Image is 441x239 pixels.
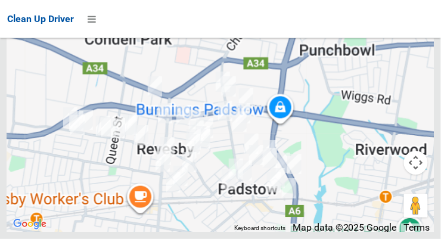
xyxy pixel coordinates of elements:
div: 20 Bryant Street, PADSTOW NSW 2211<br>Status : Collected<br><a href="/driver/booking/478314/compl... [234,83,258,113]
div: 10 Flood Avenue, REVESBY NSW 2212<br>Status : Collected<br><a href="/driver/booking/479190/comple... [169,161,192,191]
button: Map camera controls [404,151,428,175]
div: 48 Wall Avenue, PANANIA NSW 2213<br>Status : Collected<br><a href="/driver/booking/479138/complet... [66,110,89,140]
div: 13 Sphinx Avenue, PADSTOW NSW 2211<br>Status : Collected<br><a href="/driver/booking/479396/compl... [224,154,248,184]
a: Terms (opens in new tab) [404,222,430,233]
div: 25 Doyle Road, REVESBY NSW 2212<br>Status : Collected<br><a href="/driver/booking/478678/complete... [181,129,205,159]
div: 155A Beaconsfield Street, REVESBY NSW 2212<br>Status : Collected<br><a href="/driver/booking/4775... [58,103,82,132]
div: 9 Mahnken Avenue, REVESBY NSW 2212<br>Status : Collected<br><a href="/driver/booking/478918/compl... [182,125,206,154]
div: 83 Sherwood Street, REVESBY NSW 2212<br>Status : Collected<br><a href="/driver/booking/475241/com... [129,120,153,150]
div: 9A Atkinson Avenue, PADSTOW NSW 2211<br>Status : Collected<br><a href="/driver/booking/479050/com... [211,67,235,97]
div: 88 Mackenzie Street, REVESBY NSW 2212<br>Status : Collected<br><a href="/driver/booking/477617/co... [191,121,215,151]
div: 6 Gwandalan Road, PADSTOW NSW 2211<br>Status : IssuesWithCollection<br><a href="/driver/booking/4... [231,98,255,128]
a: Click to see this area on Google Maps [10,216,49,232]
div: 80 Iberia Street, PADSTOW NSW 2211<br>Status : Collected<br><a href="/driver/booking/479228/compl... [258,143,282,173]
div: 89 Paten Street, REVESBY NSW 2212<br>Status : Collected<br><a href="/driver/booking/479608/comple... [97,112,120,142]
img: Google [10,216,49,232]
div: 16A Banks Street, PADSTOW NSW 2211<br>Status : IssuesWithCollection<br><a href="/driver/booking/4... [262,167,286,197]
div: 1/106 Queen Street, REVESBY NSW 2212<br>Status : Collected<br><a href="/driver/booking/478616/com... [106,113,130,143]
a: Clean Up Driver [7,10,74,28]
div: 61A Arab Road, PADSTOW NSW 2211<br>Status : Collected<br><a href="/driver/booking/479121/complete... [258,135,282,165]
div: 26 Beamish Street, PADSTOW NSW 2211<br>Status : Collected<br><a href="/driver/booking/479124/comp... [240,129,263,159]
div: 10A Albert Street, REVESBY NSW 2212<br>Status : Collected<br><a href="/driver/booking/479049/comp... [143,72,167,101]
div: 56A Banks Street, PADSTOW NSW 2211<br>Status : AssignedToRoute<br><a href="/driver/booking/478208... [282,149,306,179]
div: 14A Dravet Street, PADSTOW NSW 2211<br>Status : Collected<br><a href="/driver/booking/478980/comp... [213,96,237,126]
span: Clean Up Driver [7,13,74,24]
div: 79 Paten Street, REVESBY NSW 2212<br>Status : Collected<br><a href="/driver/booking/478725/comple... [91,111,115,141]
span: Map data ©2025 Google [293,222,397,233]
div: 7 Dove Street, REVESBY NSW 2212<br>Status : Collected<br><a href="/driver/booking/474807/complete... [184,105,208,135]
div: 17 Kuranda Avenue, PADSTOW NSW 2211<br>Status : AssignedToRoute<br><a href="/driver/booking/47896... [271,148,295,178]
div: 18 Parmal Avenue, PADSTOW NSW 2211<br>Status : Collected<br><a href="/driver/booking/477218/compl... [277,173,301,203]
button: Drag Pegman onto the map to open Street View [404,194,428,218]
div: 47 Victoria Street, REVESBY NSW 2212<br>Status : Collected<br><a href="/driver/booking/479042/com... [153,98,177,128]
div: 1 English Street, REVESBY NSW 2212<br>Status : Collected<br><a href="/driver/booking/468574/compl... [178,147,201,177]
div: 53 Ronald Street, PADSTOW NSW 2211<br>Status : Collected<br><a href="/driver/booking/478772/compl... [194,113,218,143]
div: 3 Linton Avenue, REVESBY NSW 2212<br>Status : Collected<br><a href="/driver/booking/478841/comple... [152,140,176,170]
div: 125 Beaconsfield Street, REVESBY NSW 2212<br>Status : Collected<br><a href="/driver/booking/47821... [74,105,98,135]
button: Keyboard shortcuts [234,224,285,232]
div: 82 Sphinx Avenue, REVESBY NSW 2212<br>Status : Collected<br><a href="/driver/booking/477706/compl... [162,167,185,197]
div: 30 Beaconsfield Street, REVESBY NSW 2212<br>Status : Collected<br><a href="/driver/booking/478529... [117,110,141,139]
div: 71 Watson Road, PADSTOW NSW 2211<br>Status : Collected<br><a href="/driver/booking/479032/complet... [244,140,268,170]
div: 2 Turvey Street, PADSTOW NSW 2211<br>Status : Collected<br><a href="/driver/booking/475661/comple... [217,72,241,101]
div: 32a Dove Street, REVESBY NSW 2212<br>Status : Collected<br><a href="/driver/booking/479520/comple... [172,100,195,130]
div: 130 Gibson Avenue, PADSTOW NSW 2211<br>Status : Collected<br><a href="/driver/booking/477347/comp... [228,107,251,136]
div: 4A Langdale Avenue, REVESBY NSW 2212<br>Status : Collected<br><a href="/driver/booking/479011/com... [185,116,209,145]
div: 26 Banks Street, PADSTOW NSW 2211<br>Status : Collected<br><a href="/driver/booking/478582/comple... [266,163,290,193]
div: 108 The River Road, REVESBY NSW 2212<br>Status : Collected<br><a href="/driver/booking/478665/com... [156,132,179,162]
div: 63 Wall Avenue, PANANIA NSW 2213<br>Status : Collected<br><a href="/driver/booking/478367/complet... [64,106,88,136]
div: 5 Bransgrove Road, REVESBY NSW 2212<br>Status : IssuesWithCollection<br><a href="/driver/booking/... [151,147,175,176]
div: 28 Beaconsfield Street, REVESBY NSW 2212<br>Status : Collected<br><a href="/driver/booking/478295... [118,110,142,140]
div: 115 Arab Road, PADSTOW NSW 2211<br>Status : Collected<br><a href="/driver/booking/479546/complete... [233,156,257,185]
div: 1/164 Arab Road, PADSTOW NSW 2211<br>Status : Collected<br><a href="/driver/booking/478480/comple... [217,164,241,194]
